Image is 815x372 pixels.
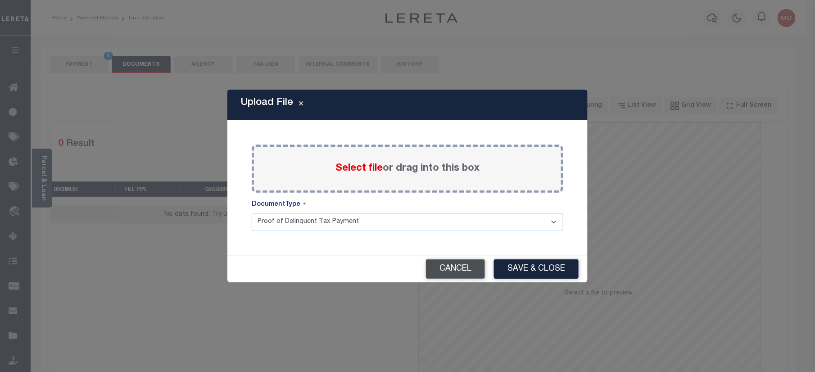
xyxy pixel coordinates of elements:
[252,200,306,210] label: DocumentType
[241,97,293,109] h5: Upload File
[494,259,579,279] button: Save & Close
[426,259,485,279] button: Cancel
[335,163,383,173] span: Select file
[293,100,309,110] button: Close
[335,161,480,176] label: or drag into this box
